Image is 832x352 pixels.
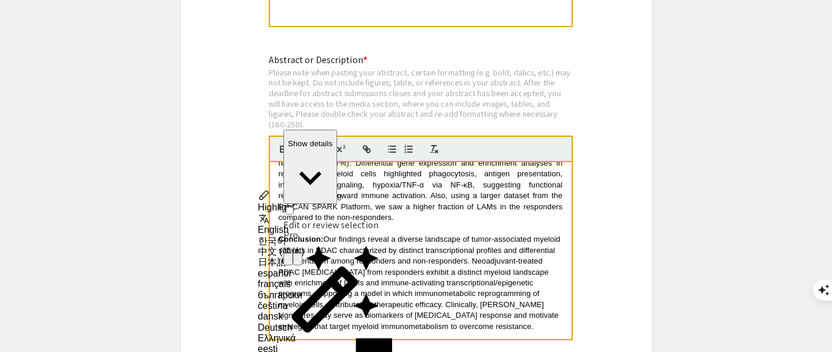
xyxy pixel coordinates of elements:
[258,246,407,257] div: 中文 (简体)
[258,236,407,246] div: 한국어
[258,202,407,213] div: Highlight
[258,225,407,235] div: English
[258,279,407,290] div: français
[9,299,50,343] iframe: Chat
[269,67,573,130] div: Please note when pasting your abstract, certain formatting (e.g. bold, italics, etc.) may not be ...
[258,268,407,279] div: español
[258,323,407,333] div: Deutsch
[258,333,407,344] div: Ελληνικά
[269,54,367,66] mat-label: Abstract or Description
[258,301,407,311] div: čeština
[258,257,407,268] div: 日本語
[258,290,407,301] div: български
[258,311,407,322] div: dansk
[279,104,565,222] span: The unique populations comprised the responders (n = 5) and non-responders (n = 7). The cellular ...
